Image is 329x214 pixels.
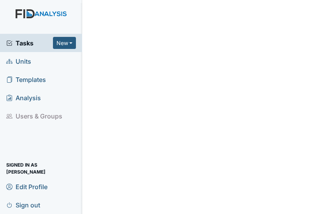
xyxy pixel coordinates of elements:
button: New [53,37,76,49]
span: Units [6,55,31,67]
span: Edit Profile [6,181,48,193]
span: Sign out [6,199,40,211]
span: Templates [6,73,46,85]
span: Signed in as [PERSON_NAME] [6,162,76,174]
span: Analysis [6,92,41,104]
a: Tasks [6,38,53,48]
